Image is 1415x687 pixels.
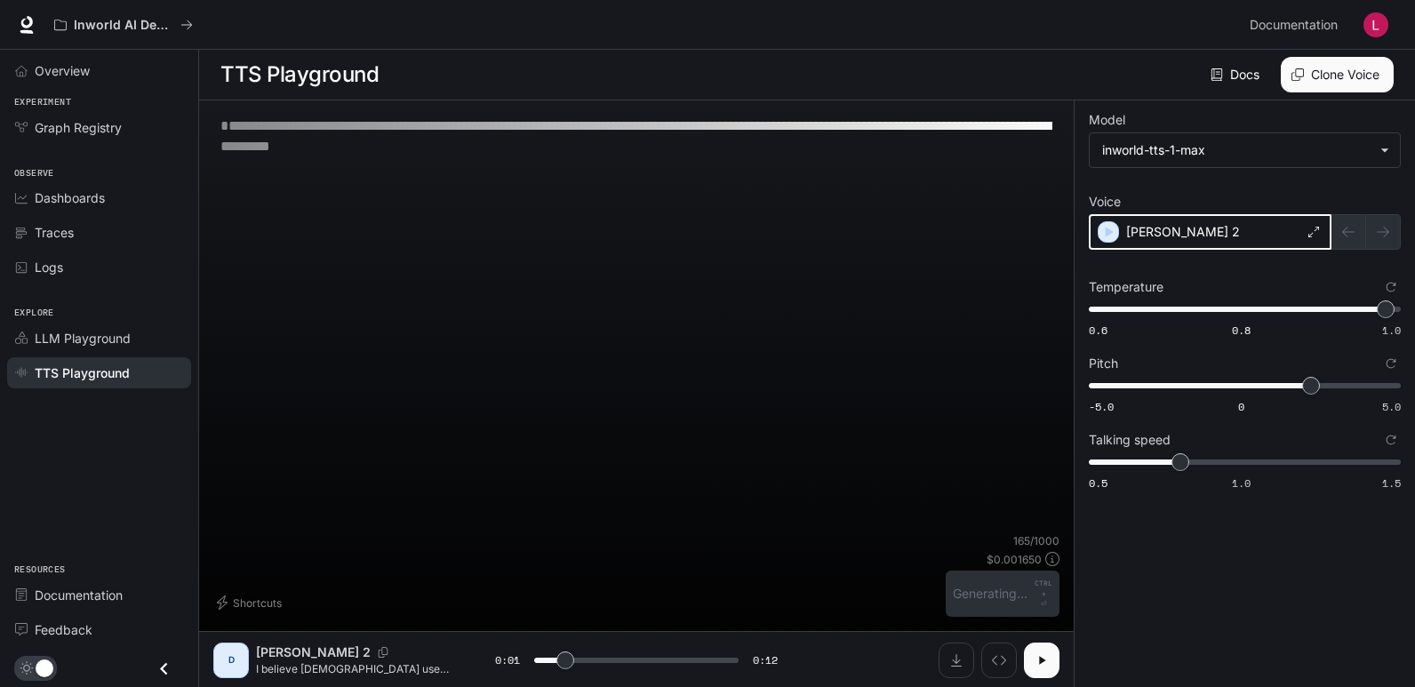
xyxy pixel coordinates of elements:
[1089,281,1163,293] p: Temperature
[371,647,396,658] button: Copy Voice ID
[1089,196,1121,208] p: Voice
[1382,399,1401,414] span: 5.0
[35,258,63,276] span: Logs
[1232,475,1251,491] span: 1.0
[1090,133,1400,167] div: inworld-tts-1-max
[35,329,131,347] span: LLM Playground
[1381,277,1401,297] button: Reset to default
[7,217,191,248] a: Traces
[1089,434,1171,446] p: Talking speed
[1382,475,1401,491] span: 1.5
[981,643,1017,678] button: Inspect
[1381,430,1401,450] button: Reset to default
[7,614,191,645] a: Feedback
[46,7,201,43] button: All workspaces
[1102,141,1371,159] div: inworld-tts-1-max
[1089,399,1114,414] span: -5.0
[1238,399,1244,414] span: 0
[256,661,452,676] p: I believe [DEMOGRAPHIC_DATA] uses our experiences — to shape the art He flows through [GEOGRAPHIC...
[7,55,191,86] a: Overview
[1358,7,1394,43] button: User avatar
[1089,323,1107,338] span: 0.6
[213,588,289,617] button: Shortcuts
[35,586,123,604] span: Documentation
[1232,323,1251,338] span: 0.8
[35,188,105,207] span: Dashboards
[256,643,371,661] p: [PERSON_NAME] 2
[1281,57,1394,92] button: Clone Voice
[217,646,245,675] div: D
[1013,533,1059,548] p: 165 / 1000
[495,651,520,669] span: 0:01
[7,252,191,283] a: Logs
[220,57,379,92] h1: TTS Playground
[1363,12,1388,37] img: User avatar
[7,182,191,213] a: Dashboards
[36,658,53,677] span: Dark mode toggle
[35,223,74,242] span: Traces
[1089,114,1125,126] p: Model
[74,18,173,33] p: Inworld AI Demos
[1089,357,1118,370] p: Pitch
[1250,14,1338,36] span: Documentation
[35,61,90,80] span: Overview
[7,112,191,143] a: Graph Registry
[7,323,191,354] a: LLM Playground
[7,357,191,388] a: TTS Playground
[35,620,92,639] span: Feedback
[987,552,1042,567] p: $ 0.001650
[35,118,122,137] span: Graph Registry
[7,579,191,611] a: Documentation
[144,651,184,687] button: Close drawer
[1381,354,1401,373] button: Reset to default
[1207,57,1267,92] a: Docs
[1126,223,1240,241] p: [PERSON_NAME] 2
[1089,475,1107,491] span: 0.5
[1382,323,1401,338] span: 1.0
[1243,7,1351,43] a: Documentation
[35,363,130,382] span: TTS Playground
[939,643,974,678] button: Download audio
[753,651,778,669] span: 0:12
